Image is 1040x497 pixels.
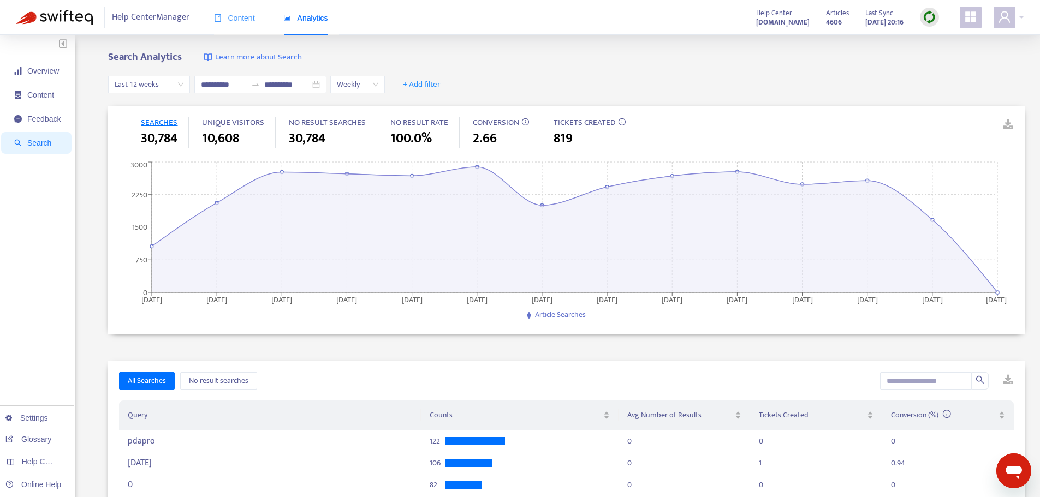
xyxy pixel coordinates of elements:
[430,441,441,441] span: 122
[141,116,177,129] span: SEARCHES
[430,409,601,421] span: Counts
[251,80,260,89] span: to
[5,435,51,444] a: Glossary
[132,189,147,201] tspan: 2250
[554,116,616,129] span: TICKETS CREATED
[826,7,849,19] span: Articles
[473,116,519,129] span: CONVERSION
[180,372,257,390] button: No result searches
[865,16,904,28] strong: [DATE] 20:16
[857,294,878,306] tspan: [DATE]
[535,308,586,321] span: Article Searches
[283,14,291,22] span: area-chart
[22,457,67,466] span: Help Centers
[128,436,362,446] div: pdapro
[5,480,61,489] a: Online Help
[272,294,293,306] tspan: [DATE]
[337,294,358,306] tspan: [DATE]
[202,116,264,129] span: UNIQUE VISITORS
[14,115,22,123] span: message
[214,14,255,22] span: Content
[532,294,552,306] tspan: [DATE]
[627,463,632,463] div: 0
[421,400,619,430] th: Counts
[826,16,842,28] strong: 4606
[141,294,162,306] tspan: [DATE]
[27,115,61,123] span: Feedback
[204,53,212,62] img: image-link
[143,286,147,299] tspan: 0
[130,159,147,171] tspan: 3000
[289,129,325,148] span: 30,784
[112,7,189,28] span: Help Center Manager
[395,76,449,93] button: + Add filter
[865,7,893,19] span: Last Sync
[27,139,51,147] span: Search
[204,51,302,64] a: Learn more about Search
[390,129,432,148] span: 100.0%
[108,49,182,65] b: Search Analytics
[135,254,147,266] tspan: 750
[923,10,936,24] img: sync.dc5367851b00ba804db3.png
[289,116,366,129] span: NO RESULT SEARCHES
[759,409,865,421] span: Tickets Created
[727,294,748,306] tspan: [DATE]
[128,375,166,387] span: All Searches
[119,400,420,430] th: Query
[554,129,573,148] span: 819
[115,76,183,93] span: Last 12 weeks
[214,14,222,22] span: book
[27,91,54,99] span: Content
[128,480,362,490] div: 0
[128,458,362,468] div: [DATE]
[976,375,984,384] span: search
[922,294,943,306] tspan: [DATE]
[467,294,488,306] tspan: [DATE]
[473,129,497,148] span: 2.66
[430,463,441,463] span: 106
[627,409,733,421] span: Avg Number of Results
[5,414,48,422] a: Settings
[141,129,177,148] span: 30,784
[27,67,59,75] span: Overview
[627,441,632,441] div: 0
[202,129,239,148] span: 10,608
[207,294,228,306] tspan: [DATE]
[662,294,683,306] tspan: [DATE]
[14,91,22,99] span: container
[964,10,977,23] span: appstore
[390,116,448,129] span: NO RESULT RATE
[759,441,763,441] div: 0
[986,294,1007,306] tspan: [DATE]
[403,78,441,91] span: + Add filter
[251,80,260,89] span: swap-right
[132,221,147,233] tspan: 1500
[996,453,1031,488] iframe: Button to launch messaging window
[756,16,810,28] a: [DOMAIN_NAME]
[119,372,175,390] button: All Searches
[14,139,22,147] span: search
[891,463,905,463] div: 0.94
[402,294,423,306] tspan: [DATE]
[14,67,22,75] span: signal
[792,294,813,306] tspan: [DATE]
[619,400,751,430] th: Avg Number of Results
[750,400,882,430] th: Tickets Created
[189,375,248,387] span: No result searches
[759,463,762,463] div: 1
[337,76,378,93] span: Weekly
[891,409,951,421] span: Conversion (%)
[891,441,895,441] div: 0
[283,14,328,22] span: Analytics
[16,10,93,25] img: Swifteq
[215,51,302,64] span: Learn more about Search
[756,7,792,19] span: Help Center
[998,10,1011,23] span: user
[597,294,618,306] tspan: [DATE]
